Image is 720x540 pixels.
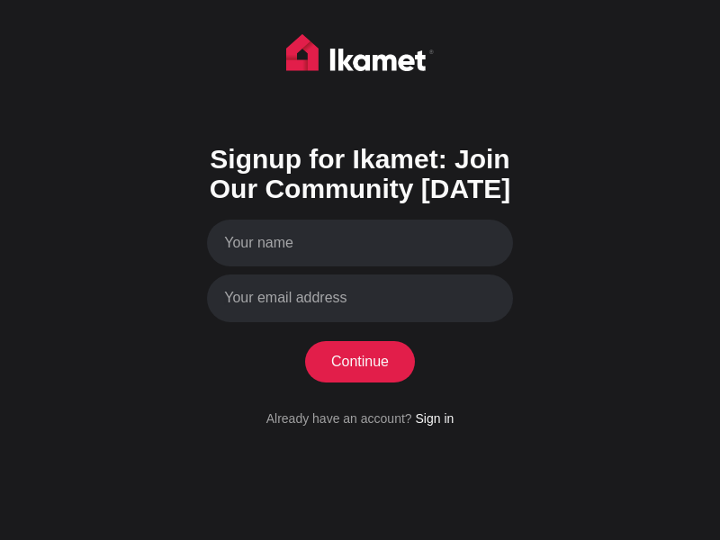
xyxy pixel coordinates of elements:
img: Ikamet home [286,34,434,79]
h1: Signup for Ikamet: Join Our Community [DATE] [207,144,513,203]
button: Continue [305,341,415,382]
a: Sign in [415,411,454,426]
input: Your email address [207,274,513,322]
span: Already have an account? [266,411,412,426]
input: Your name [207,220,513,267]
